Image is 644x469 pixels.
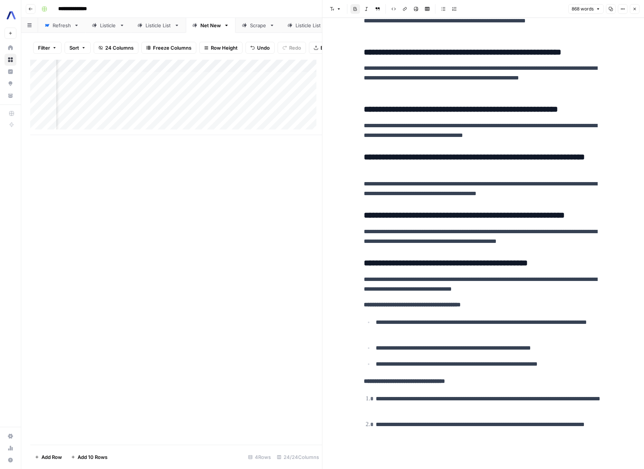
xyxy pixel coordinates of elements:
[246,42,275,54] button: Undo
[65,42,91,54] button: Sort
[274,451,322,463] div: 24/24 Columns
[78,453,107,461] span: Add 10 Rows
[281,18,343,33] a: Listicle List v2
[66,451,112,463] button: Add 10 Rows
[211,44,238,51] span: Row Height
[153,44,191,51] span: Freeze Columns
[141,42,196,54] button: Freeze Columns
[257,44,270,51] span: Undo
[186,18,235,33] a: Net New
[30,451,66,463] button: Add Row
[4,78,16,90] a: Opportunities
[105,44,134,51] span: 24 Columns
[289,44,301,51] span: Redo
[4,454,16,466] button: Help + Support
[4,9,18,22] img: AssemblyAI Logo
[69,44,79,51] span: Sort
[235,18,281,33] a: Scrape
[568,4,604,14] button: 868 words
[38,44,50,51] span: Filter
[296,22,328,29] div: Listicle List v2
[85,18,131,33] a: Listicle
[278,42,306,54] button: Redo
[41,453,62,461] span: Add Row
[4,42,16,54] a: Home
[38,18,85,33] a: Refresh
[4,442,16,454] a: Usage
[4,54,16,66] a: Browse
[245,451,274,463] div: 4 Rows
[200,22,221,29] div: Net New
[33,42,62,54] button: Filter
[572,6,594,12] span: 868 words
[94,42,138,54] button: 24 Columns
[4,430,16,442] a: Settings
[4,6,16,25] button: Workspace: AssemblyAI
[4,66,16,78] a: Insights
[199,42,243,54] button: Row Height
[53,22,71,29] div: Refresh
[131,18,186,33] a: Listicle List
[250,22,266,29] div: Scrape
[4,90,16,101] a: Your Data
[100,22,116,29] div: Listicle
[309,42,352,54] button: Export CSV
[146,22,171,29] div: Listicle List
